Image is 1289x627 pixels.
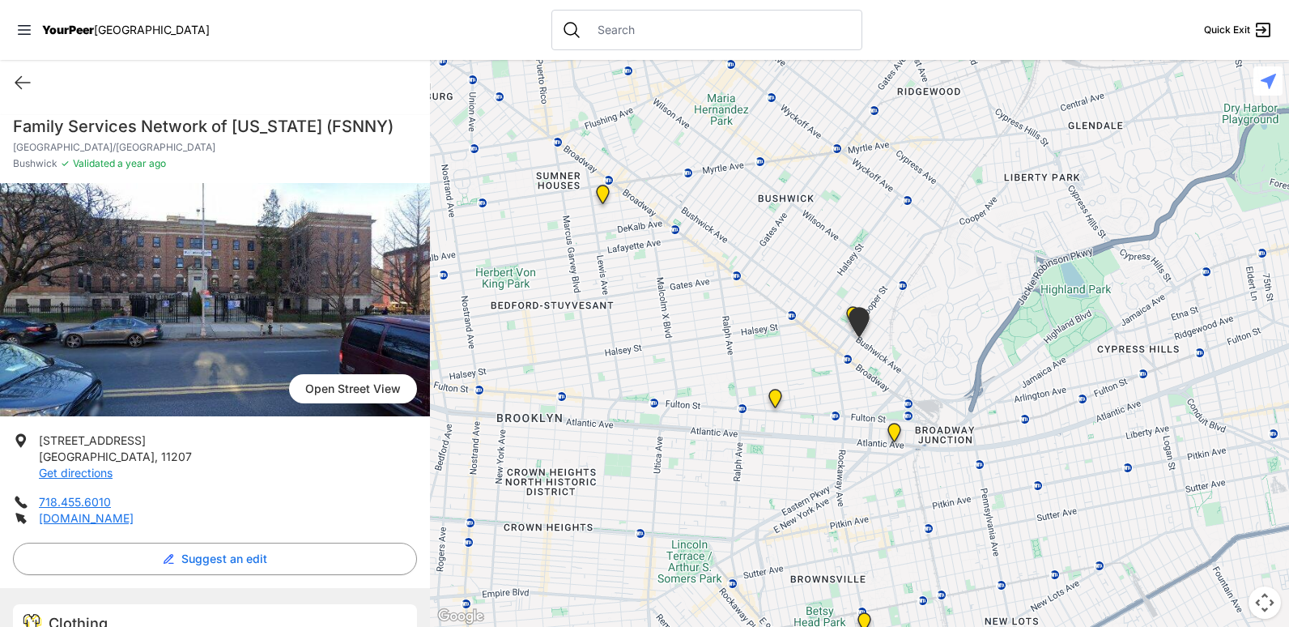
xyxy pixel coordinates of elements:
a: 718.455.6010 [39,495,111,509]
button: Map camera controls [1249,586,1281,619]
span: , [155,450,158,463]
span: ✓ [61,157,70,170]
span: Bushwick [13,157,57,170]
span: [GEOGRAPHIC_DATA] [94,23,210,36]
span: a year ago [115,157,166,169]
a: [DOMAIN_NAME] [39,511,134,525]
a: Get directions [39,466,113,480]
a: YourPeer[GEOGRAPHIC_DATA] [42,25,210,35]
div: The Gathering Place Drop-in Center [878,416,911,455]
img: Google [434,606,487,627]
span: [STREET_ADDRESS] [39,433,146,447]
h1: Family Services Network of [US_STATE] (FSNNY) [13,115,417,138]
div: Bushwick/North Brooklyn [839,301,879,350]
div: St Thomas Episcopal Church [836,300,870,339]
p: [GEOGRAPHIC_DATA]/[GEOGRAPHIC_DATA] [13,141,417,154]
input: Search [588,22,852,38]
span: [GEOGRAPHIC_DATA] [39,450,155,463]
button: Suggest an edit [13,543,417,575]
div: Location of CCBQ, Brooklyn [586,178,619,217]
a: Open Street View [289,374,417,403]
span: 11207 [161,450,192,463]
span: Suggest an edit [181,551,267,567]
a: Open this area in Google Maps (opens a new window) [434,606,487,627]
span: Quick Exit [1204,23,1250,36]
span: Validated [73,157,115,169]
a: Quick Exit [1204,20,1273,40]
div: SuperPantry [759,382,792,421]
span: YourPeer [42,23,94,36]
